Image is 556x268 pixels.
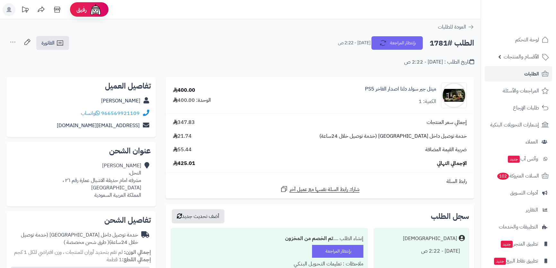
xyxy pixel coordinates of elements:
[515,35,539,44] span: لوحة التحكم
[430,37,474,50] h2: الطلب #1781
[173,146,192,153] span: 55.44
[12,82,151,90] h2: تفاصيل العميل
[485,168,552,184] a: السلات المتروكة102
[501,241,513,248] span: جديد
[485,32,552,48] a: لوحة التحكم
[419,98,436,105] div: الكمية: 1
[504,52,539,61] span: الأقسام والمنتجات
[512,18,550,31] img: logo-2.png
[524,69,539,78] span: الطلبات
[490,120,539,129] span: إشعارات التحويلات البنكية
[173,160,195,167] span: 425.01
[338,40,370,46] small: [DATE] - 2:22 ص
[312,245,363,258] div: بإنتظار المراجعة
[107,256,151,264] small: 1 قطعة
[12,147,151,155] h2: عنوان الشحن
[76,6,87,13] span: رفيق
[173,133,192,140] span: 21.74
[403,235,457,242] div: [DEMOGRAPHIC_DATA]
[425,146,467,153] span: ضريبة القيمة المضافة
[285,235,333,242] b: تم الخصم من المخزون
[57,122,140,129] a: [EMAIL_ADDRESS][DOMAIN_NAME]
[172,209,224,223] button: أضف تحديث جديد
[319,133,467,140] span: خدمة توصيل داخل [GEOGRAPHIC_DATA] (خدمة توصيل خلال 24ساعة)
[365,85,436,93] a: ميتل جير سولد دلتا اصدار الفاخر PS5
[431,212,469,220] h3: سجل الطلب
[441,82,466,108] img: 1756312966-gpxkkddxkaae9bx-1718099584462-90x90.jpg
[378,245,465,257] div: [DATE] - 2:22 ص
[427,119,467,126] span: إجمالي سعر المنتجات
[526,137,538,146] span: العملاء
[497,173,509,180] span: 102
[101,97,140,105] a: [PERSON_NAME]
[290,186,360,193] span: شارك رابط السلة نفسها مع عميل آخر
[503,86,539,95] span: المراجعات والأسئلة
[17,3,33,18] a: تحديثات المنصة
[526,205,538,214] span: التقارير
[485,117,552,133] a: إشعارات التحويلات البنكية
[175,232,363,245] div: إنشاء الطلب ....
[124,248,151,256] strong: إجمالي الوزن:
[485,236,552,252] a: تطبيق المتجرجديد
[168,178,472,185] div: رابط السلة
[280,185,360,193] a: شارك رابط السلة نفسها مع عميل آخر
[173,119,195,126] span: 347.83
[173,97,211,104] div: الوحدة: 400.00
[36,36,69,50] a: الفاتورة
[485,66,552,82] a: الطلبات
[14,248,123,256] span: لم تقم بتحديد أوزان للمنتجات ، وزن افتراضي للكل 1 كجم
[438,23,474,31] a: العودة للطلبات
[101,109,140,117] a: 966569921109
[500,239,538,248] span: تطبيق المتجر
[494,258,506,265] span: جديد
[485,202,552,218] a: التقارير
[485,219,552,235] a: التطبيقات والخدمات
[404,58,474,66] div: تاريخ الطلب : [DATE] - 2:22 ص
[513,103,539,112] span: طلبات الإرجاع
[493,256,538,265] span: تطبيق نقاط البيع
[12,216,151,224] h2: تفاصيل الشحن
[12,231,138,246] div: خدمة توصيل داخل [GEOGRAPHIC_DATA] (خدمة توصيل خلال 24ساعة)
[485,185,552,201] a: أدوات التسويق
[173,87,195,94] div: 400.00
[510,188,538,197] span: أدوات التسويق
[497,171,539,180] span: السلات المتروكة
[485,83,552,99] a: المراجعات والأسئلة
[81,109,100,117] a: واتساب
[485,134,552,150] a: العملاء
[89,3,102,16] img: ai-face.png
[438,23,466,31] span: العودة للطلبات
[485,100,552,116] a: طلبات الإرجاع
[437,160,467,167] span: الإجمالي النهائي
[507,154,538,163] span: وآتس آب
[371,36,423,50] button: بإنتظار المراجعة
[122,256,151,264] strong: إجمالي القطع:
[485,151,552,167] a: وآتس آبجديد
[12,162,141,199] div: [PERSON_NAME] النحل، مشرفه امام حديقة الاشبال عمارة رقم ٢٦ ، [GEOGRAPHIC_DATA] المملكة العربية ال...
[499,222,538,231] span: التطبيقات والخدمات
[508,156,520,163] span: جديد
[64,238,109,246] span: ( طرق شحن مخصصة )
[41,39,55,47] span: الفاتورة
